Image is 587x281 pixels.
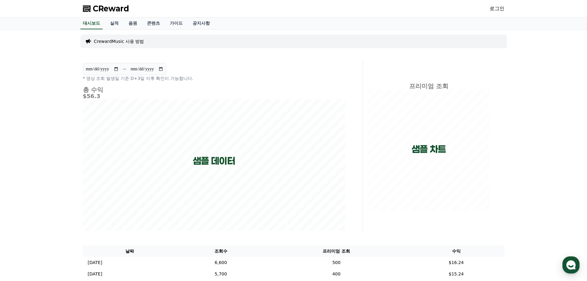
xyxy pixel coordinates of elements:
a: 로그인 [490,5,504,12]
a: 공지사항 [188,18,215,29]
td: 6,600 [177,257,265,268]
p: [DATE] [88,259,102,266]
p: [DATE] [88,271,102,277]
p: ~ [123,65,127,73]
td: 5,700 [177,268,265,280]
a: 설정 [79,196,118,211]
span: 설정 [95,205,103,210]
th: 프리미엄 조회 [265,246,408,257]
a: 음원 [124,18,142,29]
span: 대화 [56,205,64,210]
h4: 총 수익 [83,86,345,93]
a: 대시보드 [80,18,103,29]
span: 홈 [19,205,23,210]
a: 가이드 [165,18,188,29]
a: 홈 [2,196,41,211]
a: CrewardMusic 사용 방법 [94,38,144,44]
th: 날짜 [83,246,177,257]
span: CReward [93,4,129,14]
p: 샘플 차트 [412,144,446,155]
a: 대화 [41,196,79,211]
a: CReward [83,4,129,14]
th: 수익 [408,246,504,257]
td: $16.24 [408,257,504,268]
p: 샘플 데이터 [193,155,235,167]
th: 조회수 [177,246,265,257]
p: * 영상 조회 발생일 기준 D+3일 이후 확인이 가능합니다. [83,75,345,81]
a: 콘텐츠 [142,18,165,29]
td: 500 [265,257,408,268]
td: 400 [265,268,408,280]
h4: 프리미엄 조회 [368,83,490,89]
h5: $56.3 [83,93,345,99]
a: 실적 [105,18,124,29]
td: $15.24 [408,268,504,280]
